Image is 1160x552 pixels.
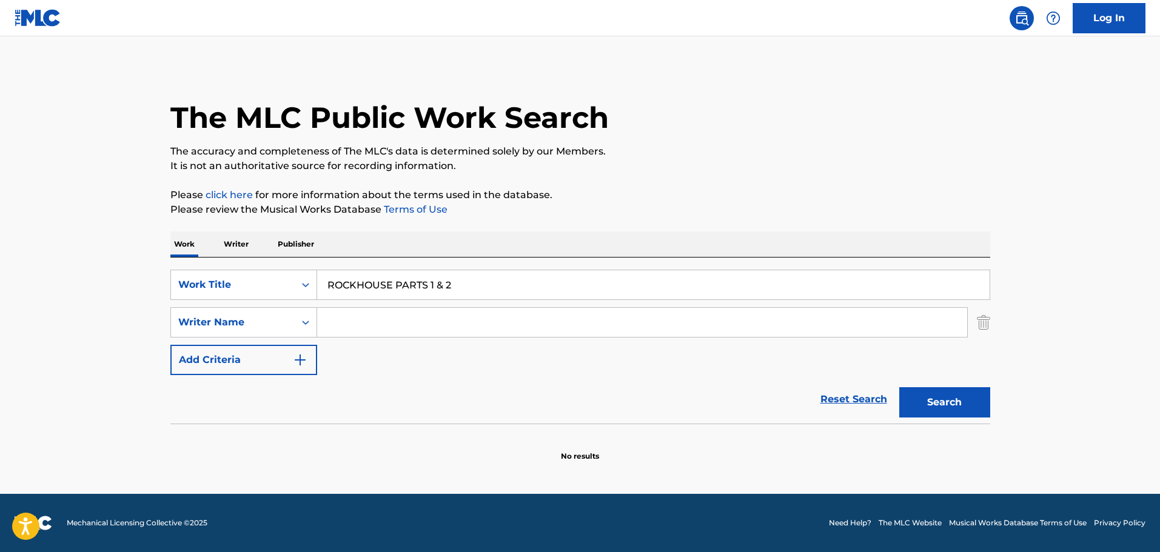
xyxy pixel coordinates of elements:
button: Search [899,387,990,417]
h1: The MLC Public Work Search [170,99,609,136]
p: Writer [220,231,252,257]
div: Work Title [178,278,287,292]
p: It is not an authoritative source for recording information. [170,159,990,173]
a: The MLC Website [879,517,942,528]
img: 9d2ae6d4665cec9f34b9.svg [293,353,307,367]
p: Work [170,231,198,257]
a: Reset Search [814,386,893,413]
div: Writer Name [178,315,287,330]
span: Mechanical Licensing Collective © 2025 [67,517,207,528]
p: Please review the Musical Works Database [170,202,990,217]
p: Publisher [274,231,318,257]
button: Add Criteria [170,345,317,375]
p: Please for more information about the terms used in the database. [170,188,990,202]
img: Delete Criterion [977,307,990,338]
a: Terms of Use [381,204,448,215]
a: Log In [1073,3,1145,33]
div: Help [1041,6,1065,30]
iframe: Chat Widget [1099,494,1160,552]
p: No results [561,436,599,462]
a: Privacy Policy [1094,517,1145,528]
form: Search Form [170,270,990,424]
a: Public Search [1010,6,1034,30]
img: logo [15,516,52,530]
img: search [1014,11,1029,25]
a: Musical Works Database Terms of Use [949,517,1087,528]
img: help [1046,11,1061,25]
p: The accuracy and completeness of The MLC's data is determined solely by our Members. [170,144,990,159]
img: MLC Logo [15,9,61,27]
a: click here [206,189,253,201]
a: Need Help? [829,517,871,528]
